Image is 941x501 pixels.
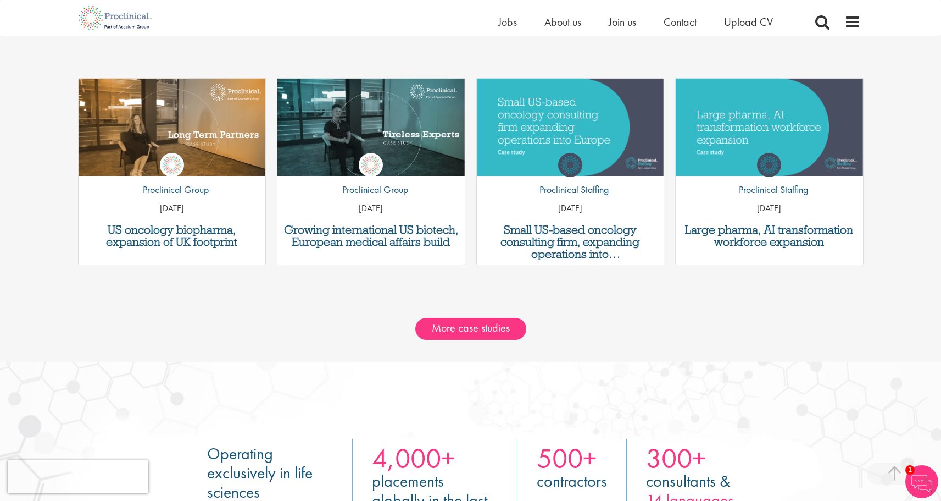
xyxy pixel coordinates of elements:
a: Jobs [498,15,517,29]
a: US oncology biopharma, expansion of UK footprint [84,224,260,248]
a: Upload CV [724,15,773,29]
p: Proclinical Group [334,183,408,197]
span: 500+ [537,441,597,476]
img: Chatbot [905,465,938,498]
a: More case studies [415,318,526,340]
img: Proclinical Staffing [757,153,781,177]
p: [DATE] [277,202,465,215]
p: Proclinical Staffing [731,183,808,197]
a: Proclinical Group Proclinical Group [135,153,209,202]
span: 4,000+ [372,441,455,476]
img: Proclinical Group [160,153,184,177]
p: [DATE] [676,202,863,215]
a: Proclinical Staffing Proclinical Staffing [531,153,609,202]
img: US oncology biopharma, expansion of UK footprint |Proclinical case study [79,79,266,185]
a: Link to a post [477,79,664,176]
p: Proclinical Group [135,183,209,197]
p: [DATE] [79,202,266,215]
a: Large pharma, AI transformation workforce expansion [681,224,858,248]
a: Proclinical Group Proclinical Group [334,153,408,202]
a: Join us [609,15,636,29]
span: 1 [905,465,915,475]
a: Contact [664,15,697,29]
a: Link to a post [676,79,863,176]
p: [DATE] [477,202,664,215]
img: Proclinical Group [359,153,383,177]
a: Growing international US biotech, European medical affairs build [283,224,459,248]
a: Link to a post [277,79,465,176]
iframe: reCAPTCHA [8,460,148,493]
a: Link to a post [79,79,266,176]
a: Small US-based oncology consulting firm, expanding operations into [GEOGRAPHIC_DATA] [482,224,659,260]
a: About us [544,15,581,29]
a: Proclinical Staffing Proclinical Staffing [731,153,808,202]
img: Proclinical Staffing [558,153,582,177]
p: Proclinical Staffing [531,183,609,197]
span: 300+ [646,441,706,476]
